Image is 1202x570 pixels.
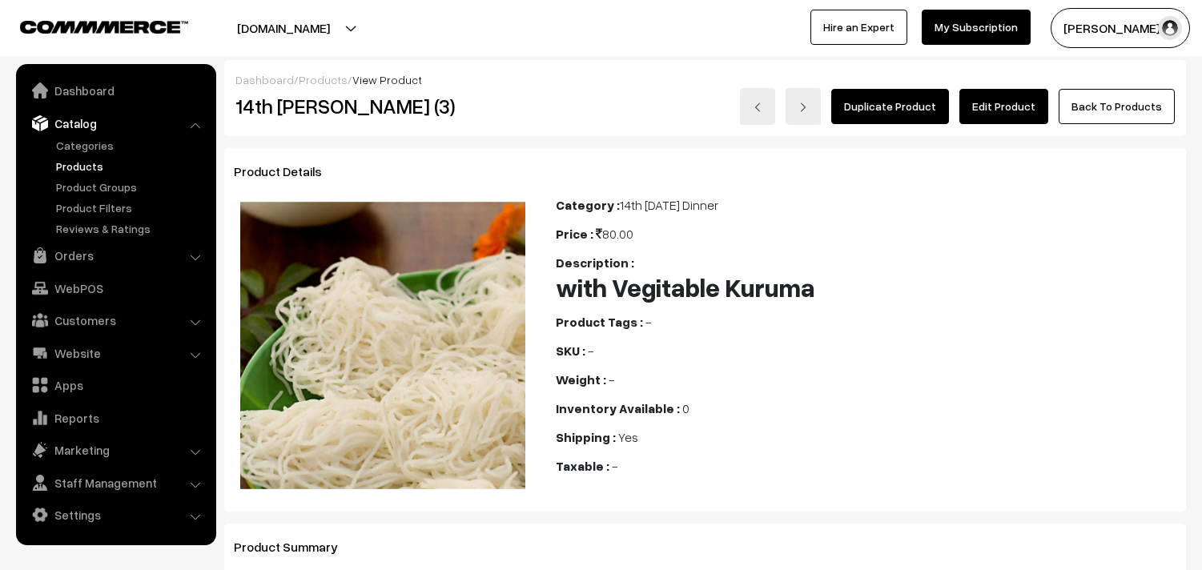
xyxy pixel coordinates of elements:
[240,202,528,489] img: 17441913615205idiyappam.jpg
[20,403,211,432] a: Reports
[20,306,211,335] a: Customers
[609,371,614,387] span: -
[20,109,211,138] a: Catalog
[959,89,1048,124] a: Edit Product
[556,271,815,303] b: with Vegitable Kuruma
[556,458,609,474] b: Taxable :
[831,89,949,124] a: Duplicate Product
[52,199,211,216] a: Product Filters
[52,220,211,237] a: Reviews & Ratings
[20,76,211,105] a: Dashboard
[682,400,689,416] span: 0
[922,10,1031,45] a: My Subscription
[20,241,211,270] a: Orders
[20,21,188,33] img: COMMMERCE
[20,16,160,35] a: COMMMERCE
[235,71,1175,88] div: / /
[1158,16,1182,40] img: user
[20,274,211,303] a: WebPOS
[352,73,422,86] span: View Product
[556,314,643,330] b: Product Tags :
[299,73,348,86] a: Products
[618,429,638,445] span: Yes
[810,10,907,45] a: Hire an Expert
[234,539,357,555] span: Product Summary
[556,400,680,416] b: Inventory Available :
[20,500,211,529] a: Settings
[20,468,211,497] a: Staff Management
[20,436,211,464] a: Marketing
[181,8,386,48] button: [DOMAIN_NAME]
[1051,8,1190,48] button: [PERSON_NAME] s…
[20,371,211,399] a: Apps
[52,179,211,195] a: Product Groups
[234,163,341,179] span: Product Details
[556,255,634,271] b: Description :
[556,224,1176,243] div: 80.00
[588,343,593,359] span: -
[556,371,606,387] b: Weight :
[556,197,620,213] b: Category :
[798,102,808,112] img: right-arrow.png
[645,314,651,330] span: -
[235,73,294,86] a: Dashboard
[235,94,533,118] h2: 14th [PERSON_NAME] (3)
[52,158,211,175] a: Products
[612,458,617,474] span: -
[20,339,211,367] a: Website
[52,137,211,154] a: Categories
[556,226,593,242] b: Price :
[556,195,1176,215] div: 14th [DATE] Dinner
[1059,89,1175,124] a: Back To Products
[556,429,616,445] b: Shipping :
[753,102,762,112] img: left-arrow.png
[556,343,585,359] b: SKU :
